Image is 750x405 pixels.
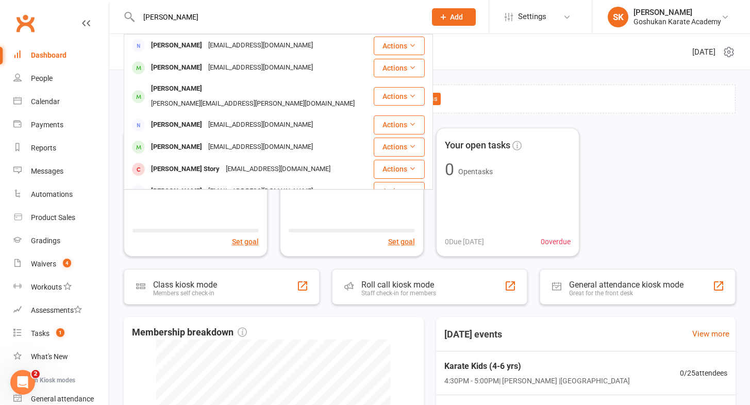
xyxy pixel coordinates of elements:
button: Set goal [388,236,415,247]
div: General attendance kiosk mode [569,280,684,290]
span: 2 [31,370,40,378]
a: Waivers 4 [13,252,109,276]
div: General attendance [31,395,94,403]
span: 4:30PM - 5:00PM | [PERSON_NAME] | [GEOGRAPHIC_DATA] [444,375,630,386]
div: Waivers [31,260,56,268]
div: [EMAIL_ADDRESS][DOMAIN_NAME] [205,38,316,53]
div: [EMAIL_ADDRESS][DOMAIN_NAME] [205,60,316,75]
a: Clubworx [12,10,38,36]
div: SK [608,7,628,27]
span: 1 [56,328,64,337]
div: Assessments [31,306,82,314]
div: [EMAIL_ADDRESS][DOMAIN_NAME] [205,140,316,155]
a: Workouts [13,276,109,299]
a: Assessments [13,299,109,322]
div: Members self check-in [153,290,217,297]
div: [EMAIL_ADDRESS][DOMAIN_NAME] [205,184,316,199]
div: [PERSON_NAME] Story [148,162,223,177]
div: [PERSON_NAME] [148,140,205,155]
input: Search... [136,10,419,24]
div: [PERSON_NAME] [148,184,205,199]
span: 0 Due [DATE] [445,236,484,247]
div: Dashboard [31,51,66,59]
div: Goshukan Karate Academy [634,17,721,26]
div: [PERSON_NAME] [148,38,205,53]
h3: [DATE] events [436,325,510,344]
span: Your open tasks [445,138,510,153]
button: Actions [374,87,425,106]
span: Add [450,13,463,21]
div: Reports [31,144,56,152]
div: What's New [31,352,68,361]
div: [EMAIL_ADDRESS][DOMAIN_NAME] [223,162,334,177]
div: [PERSON_NAME] [148,81,205,96]
div: Messages [31,167,63,175]
div: Payments [31,121,63,129]
a: Reports [13,137,109,160]
div: Automations [31,190,73,198]
span: 0 / 25 attendees [680,367,727,379]
span: [DATE] [692,46,715,58]
a: Product Sales [13,206,109,229]
div: Class kiosk mode [153,280,217,290]
button: Actions [374,138,425,156]
div: Staff check-in for members [361,290,436,297]
a: Automations [13,183,109,206]
button: Actions [374,182,425,200]
div: [PERSON_NAME] [634,8,721,17]
span: Membership breakdown [132,325,247,340]
div: Gradings [31,237,60,245]
a: Tasks 1 [13,322,109,345]
div: People [31,74,53,82]
div: Great for the front desk [569,290,684,297]
a: What's New [13,345,109,368]
button: Add [432,8,476,26]
a: Payments [13,113,109,137]
div: [EMAIL_ADDRESS][DOMAIN_NAME] [205,117,316,132]
span: 4 [63,259,71,267]
button: Actions [374,160,425,178]
a: Gradings [13,229,109,252]
div: [PERSON_NAME][EMAIL_ADDRESS][PERSON_NAME][DOMAIN_NAME] [148,96,358,111]
button: Actions [374,37,425,55]
span: Karate Kids (4-6 yrs) [444,360,630,373]
span: Settings [518,5,546,28]
a: View more [692,328,729,340]
div: Workouts [31,283,62,291]
a: Messages [13,160,109,183]
div: 0 [445,161,454,178]
div: [PERSON_NAME] [148,60,205,75]
a: Dashboard [13,44,109,67]
iframe: Intercom live chat [10,370,35,395]
div: Calendar [31,97,60,106]
div: Product Sales [31,213,75,222]
button: Set goal [232,236,259,247]
a: Calendar [13,90,109,113]
a: People [13,67,109,90]
div: Roll call kiosk mode [361,280,436,290]
div: [PERSON_NAME] [148,117,205,132]
div: Tasks [31,329,49,337]
span: Open tasks [458,167,493,176]
button: Actions [374,59,425,77]
button: Actions [374,115,425,134]
span: 0 overdue [541,236,571,247]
